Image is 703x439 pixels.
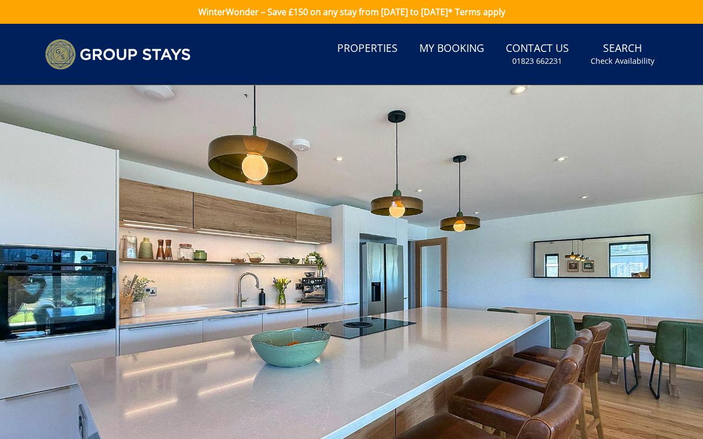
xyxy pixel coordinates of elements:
img: Group Stays [45,39,191,70]
a: SearchCheck Availability [586,37,659,72]
small: 01823 662231 [512,56,562,66]
a: My Booking [415,37,488,61]
small: Check Availability [591,56,654,66]
a: Properties [333,37,402,61]
a: Contact Us01823 662231 [501,37,573,72]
